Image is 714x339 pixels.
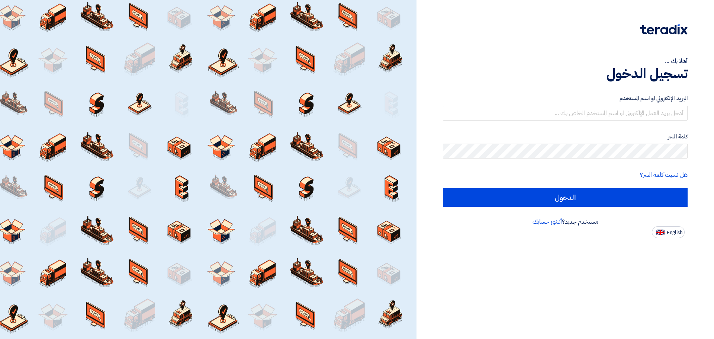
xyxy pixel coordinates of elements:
[443,94,688,103] label: البريد الإلكتروني او اسم المستخدم
[656,230,665,235] img: en-US.png
[652,226,685,238] button: English
[443,106,688,121] input: أدخل بريد العمل الإلكتروني او اسم المستخدم الخاص بك ...
[533,217,562,226] a: أنشئ حسابك
[443,188,688,207] input: الدخول
[667,230,682,235] span: English
[640,24,688,35] img: Teradix logo
[443,65,688,82] h1: تسجيل الدخول
[443,132,688,141] label: كلمة السر
[640,170,688,179] a: هل نسيت كلمة السر؟
[443,57,688,65] div: أهلا بك ...
[443,217,688,226] div: مستخدم جديد؟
